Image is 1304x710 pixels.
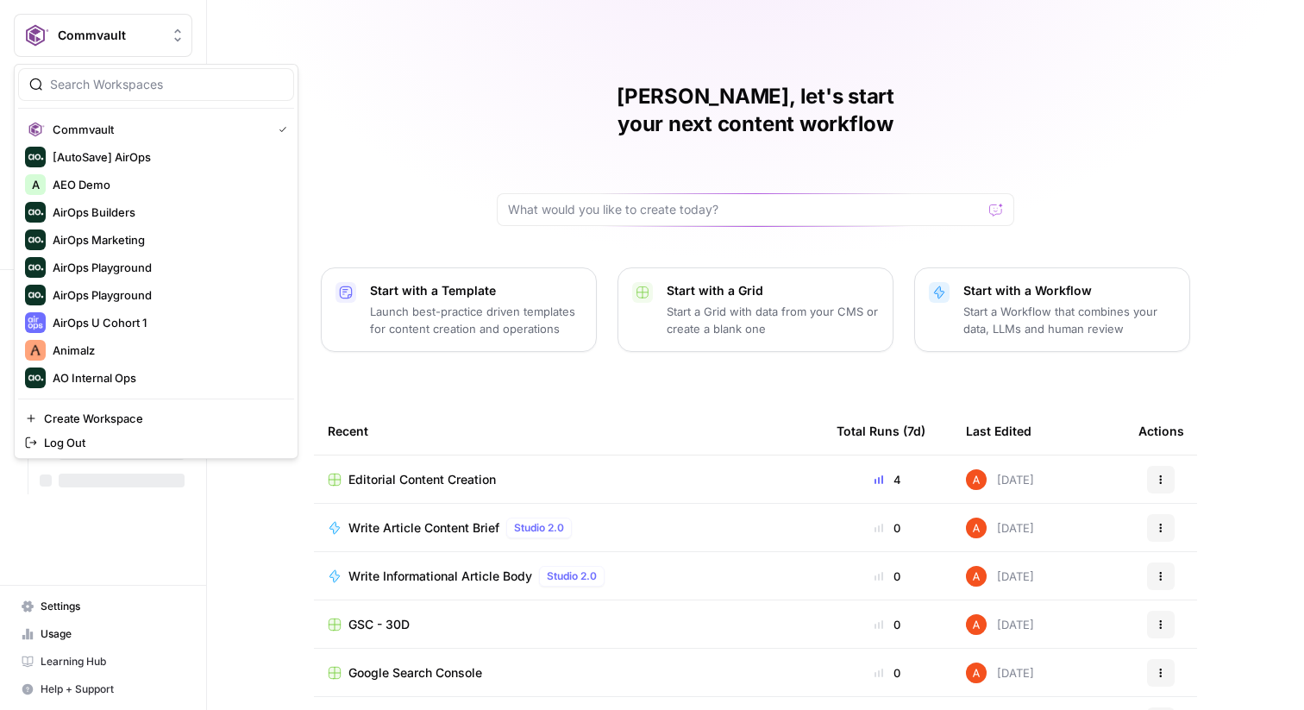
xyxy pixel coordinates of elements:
div: [DATE] [966,614,1034,635]
img: AirOps U Cohort 1 Logo [25,312,46,333]
div: 0 [837,519,938,537]
span: AEO Demo [53,176,280,193]
a: Settings [14,593,192,620]
button: Workspace: Commvault [14,14,192,57]
span: Learning Hub [41,654,185,669]
a: Learning Hub [14,648,192,675]
img: AirOps Marketing Logo [25,229,46,250]
img: Commvault Logo [20,20,51,51]
p: Start with a Workflow [963,282,1175,299]
div: [DATE] [966,663,1034,683]
button: Start with a TemplateLaunch best-practice driven templates for content creation and operations [321,267,597,352]
p: Start a Workflow that combines your data, LLMs and human review [963,303,1175,337]
p: Start with a Template [370,282,582,299]
span: Create Workspace [44,410,280,427]
button: Help + Support [14,675,192,703]
span: Log Out [44,434,280,451]
img: Animalz Logo [25,340,46,361]
a: Usage [14,620,192,648]
a: Create Workspace [18,406,294,430]
img: cje7zb9ux0f2nqyv5qqgv3u0jxek [966,566,987,587]
span: Write Article Content Brief [348,519,499,537]
img: cje7zb9ux0f2nqyv5qqgv3u0jxek [966,663,987,683]
div: Workspace: Commvault [14,64,298,459]
span: AirOps Playground [53,286,280,304]
p: Launch best-practice driven templates for content creation and operations [370,303,582,337]
span: A [32,176,40,193]
span: Settings [41,599,185,614]
span: [AutoSave] AirOps [53,148,280,166]
span: Studio 2.0 [547,569,597,584]
img: AO Internal Ops Logo [25,368,46,388]
div: Actions [1138,407,1184,455]
p: Start a Grid with data from your CMS or create a blank one [667,303,879,337]
div: [DATE] [966,518,1034,538]
span: GSC - 30D [348,616,410,633]
img: AirOps Builders Logo [25,202,46,223]
span: Google Search Console [348,664,482,682]
span: Studio 2.0 [514,520,564,536]
a: Log Out [18,430,294,455]
span: AirOps Marketing [53,231,280,248]
h1: [PERSON_NAME], let's start your next content workflow [497,83,1014,138]
span: Write Informational Article Body [348,568,532,585]
span: Help + Support [41,682,185,697]
div: 0 [837,568,938,585]
a: Write Article Content BriefStudio 2.0 [328,518,809,538]
span: Commvault [58,27,162,44]
img: cje7zb9ux0f2nqyv5qqgv3u0jxek [966,469,987,490]
a: GSC - 30D [328,616,809,633]
img: [AutoSave] AirOps Logo [25,147,46,167]
button: Start with a WorkflowStart a Workflow that combines your data, LLMs and human review [914,267,1190,352]
span: AO Internal Ops [53,369,280,386]
img: AirOps Playground Logo [25,285,46,305]
a: Editorial Content Creation [328,471,809,488]
span: AirOps Playground [53,259,280,276]
div: 4 [837,471,938,488]
span: Animalz [53,342,280,359]
input: What would you like to create today? [508,201,982,218]
p: Start with a Grid [667,282,879,299]
span: Commvault [53,121,265,138]
div: 0 [837,616,938,633]
div: [DATE] [966,566,1034,587]
div: Recent [328,407,809,455]
a: Write Informational Article BodyStudio 2.0 [328,566,809,587]
img: AirOps Playground Logo [25,257,46,278]
div: [DATE] [966,469,1034,490]
span: AirOps Builders [53,204,280,221]
span: Usage [41,626,185,642]
button: Start with a GridStart a Grid with data from your CMS or create a blank one [618,267,893,352]
img: Commvault Logo [25,119,46,140]
span: Editorial Content Creation [348,471,496,488]
div: Total Runs (7d) [837,407,925,455]
img: cje7zb9ux0f2nqyv5qqgv3u0jxek [966,614,987,635]
input: Search Workspaces [50,76,283,93]
div: Last Edited [966,407,1031,455]
a: Google Search Console [328,664,809,682]
div: 0 [837,664,938,682]
span: AirOps U Cohort 1 [53,314,280,331]
img: cje7zb9ux0f2nqyv5qqgv3u0jxek [966,518,987,538]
